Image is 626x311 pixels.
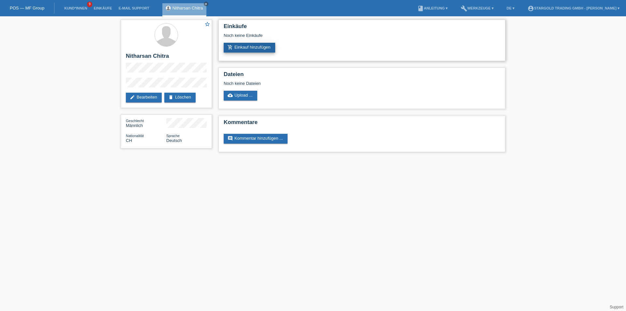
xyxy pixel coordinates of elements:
[528,5,534,12] i: account_circle
[224,81,423,86] div: Noch keine Dateien
[461,5,467,12] i: build
[172,6,203,10] a: Nitharsan Chitra
[168,95,173,100] i: delete
[524,6,623,10] a: account_circleStargold Trading GmbH - [PERSON_NAME] ▾
[126,138,132,143] span: Schweiz
[224,119,500,129] h2: Kommentare
[90,6,115,10] a: Einkäufe
[224,23,500,33] h2: Einkäufe
[130,95,135,100] i: edit
[228,45,233,50] i: add_shopping_cart
[224,134,288,144] a: commentKommentar hinzufügen ...
[126,93,162,102] a: editBearbeiten
[417,5,424,12] i: book
[126,134,144,138] span: Nationalität
[164,93,196,102] a: deleteLöschen
[228,136,233,141] i: comment
[503,6,518,10] a: DE ▾
[224,91,257,101] a: cloud_uploadUpload ...
[228,93,233,98] i: cloud_upload
[126,53,207,63] h2: Nitharsan Chitra
[166,138,182,143] span: Deutsch
[166,134,180,138] span: Sprache
[224,71,500,81] h2: Dateien
[610,305,623,309] a: Support
[224,33,500,43] div: Noch keine Einkäufe
[204,21,210,28] a: star_border
[115,6,153,10] a: E-Mail Support
[87,2,92,7] span: 9
[10,6,44,10] a: POS — MF Group
[61,6,90,10] a: Kund*innen
[126,119,144,123] span: Geschlecht
[126,118,166,128] div: Männlich
[457,6,497,10] a: buildWerkzeuge ▾
[414,6,451,10] a: bookAnleitung ▾
[224,43,275,53] a: add_shopping_cartEinkauf hinzufügen
[204,2,208,6] a: close
[204,21,210,27] i: star_border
